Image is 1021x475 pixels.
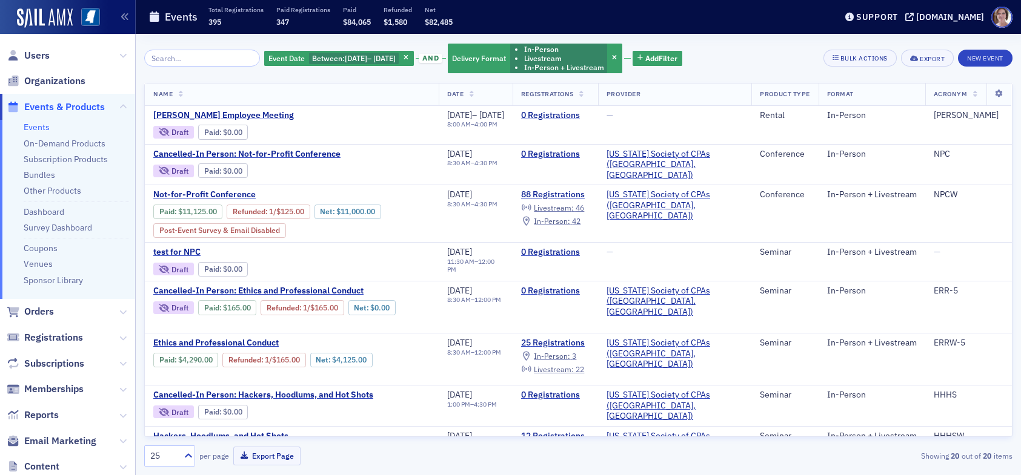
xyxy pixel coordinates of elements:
[223,303,251,312] span: $165.00
[534,364,574,374] span: Livestream :
[24,185,81,196] a: Other Products
[572,216,580,226] span: 42
[452,53,506,63] span: Delivery Format
[419,54,442,64] span: and
[204,407,223,416] span: :
[572,351,576,361] span: 3
[24,138,105,149] a: On-Demand Products
[447,401,497,408] div: –
[153,301,194,314] div: Draft
[208,5,264,14] p: Total Registrations
[607,149,743,181] a: [US_STATE] Society of CPAs ([GEOGRAPHIC_DATA], [GEOGRAPHIC_DATA])
[447,200,497,208] div: –
[314,205,381,219] div: Net: $1100000
[958,52,1013,63] a: New Event
[24,206,64,217] a: Dashboard
[447,120,504,128] div: –
[384,17,407,27] span: $1,580
[153,431,357,442] a: Hackers, Hoodlums, and Hot Shots
[447,258,504,274] div: –
[447,285,472,296] span: [DATE]
[24,382,84,396] span: Memberships
[223,128,242,137] span: $0.00
[7,460,59,473] a: Content
[153,405,194,418] div: Draft
[24,222,92,233] a: Survey Dashboard
[199,450,229,461] label: per page
[534,351,570,361] span: In-Person :
[760,247,810,258] div: Seminar
[227,205,310,219] div: Refunded: 94 - $1112500
[447,110,504,121] div: –
[607,90,640,98] span: Provider
[934,338,1003,349] div: ERRW-5
[521,247,590,258] a: 0 Registrations
[261,300,344,315] div: Refunded: 0 - $16500
[171,304,188,311] div: Draft
[267,303,303,312] span: :
[633,51,682,66] button: AddFilter
[447,337,472,348] span: [DATE]
[159,207,175,216] a: Paid
[171,129,188,136] div: Draft
[153,390,373,401] a: Cancelled-In Person: Hackers, Hoodlums, and Hot Shots
[576,364,584,374] span: 22
[24,258,53,269] a: Venues
[521,203,584,213] a: Livestream: 46
[607,431,743,463] span: Mississippi Society of CPAs (Ridgeland, MS)
[447,430,472,441] span: [DATE]
[150,450,177,462] div: 25
[7,305,54,318] a: Orders
[233,447,301,465] button: Export Page
[576,203,584,212] span: 46
[474,400,497,408] time: 4:30 PM
[204,303,223,312] span: :
[474,120,497,128] time: 4:00 PM
[447,159,471,167] time: 8:30 AM
[17,8,73,28] a: SailAMX
[934,110,1003,121] div: [PERSON_NAME]
[447,120,471,128] time: 8:00 AM
[310,353,373,367] div: Net: $412500
[153,189,430,200] a: Not-for-Profit Conference
[521,431,590,442] a: 12 Registrations
[144,50,260,67] input: Search…
[153,165,194,177] div: Draft
[934,246,940,257] span: —
[348,300,396,315] div: Net: $0
[310,303,338,312] span: $165.00
[204,128,223,137] span: :
[7,408,59,422] a: Reports
[268,53,305,63] span: Event Date
[233,207,269,216] span: :
[320,207,336,216] span: Net :
[447,349,501,356] div: –
[521,189,590,200] a: 88 Registrations
[171,409,188,416] div: Draft
[607,149,743,181] span: Mississippi Society of CPAs (Ridgeland, MS)
[521,390,590,401] a: 0 Registrations
[760,189,810,200] div: Conference
[316,355,332,364] span: Net :
[343,17,371,27] span: $84,065
[901,50,954,67] button: Export
[153,247,357,258] span: test for NPC
[731,450,1013,461] div: Showing out of items
[645,53,677,64] span: Add Filter
[198,125,248,139] div: Paid: 0 - $0
[760,149,810,160] div: Conference
[521,352,576,361] a: In-Person: 3
[447,189,472,200] span: [DATE]
[934,286,1003,296] div: ERR-5
[607,246,613,257] span: —
[521,365,584,375] a: Livestream: 22
[222,353,305,367] div: Refunded: 28 - $429000
[208,17,221,27] span: 395
[534,203,574,212] span: Livestream :
[524,63,604,72] li: In-Person + Livestream
[73,8,100,28] a: View Homepage
[384,5,412,14] p: Refunded
[840,55,888,62] div: Bulk Actions
[223,166,242,175] span: $0.00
